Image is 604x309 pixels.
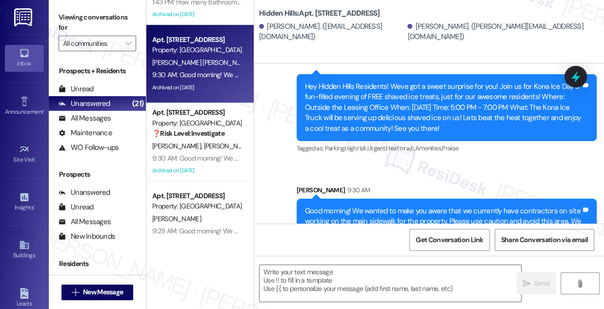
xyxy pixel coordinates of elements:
span: Share Conversation via email [501,235,588,245]
div: Unanswered [59,187,110,198]
div: Hey Hidden Hills Residents! Weve got a sweet surprise for you! Join us for Kona Ice Day a fun-fil... [305,82,581,134]
div: All Messages [59,217,111,227]
i:  [576,280,584,288]
span: Get Conversation Link [416,235,483,245]
span: Send [534,278,549,288]
div: Archived on [DATE] [151,165,243,177]
div: Archived on [DATE] [151,82,243,94]
div: Unread [59,202,94,212]
b: Hidden Hills: Apt. [STREET_ADDRESS] [259,8,380,19]
span: Heat or a/c , [386,144,415,152]
div: Apt. [STREET_ADDRESS] [152,107,242,118]
div: Apt. [STREET_ADDRESS] [152,191,242,201]
div: Property: [GEOGRAPHIC_DATA] [152,118,242,128]
span: Praise [442,144,458,152]
div: Maintenance [59,128,112,138]
span: • [35,155,37,162]
div: Residents [49,259,146,269]
div: Property: [GEOGRAPHIC_DATA] [152,201,242,211]
button: Send [517,272,556,294]
strong: ❓ Risk Level: Investigate [152,129,224,138]
i:  [125,40,131,47]
span: [PERSON_NAME] [152,142,204,150]
a: Insights • [5,189,44,215]
div: Unread [59,84,94,94]
div: Tagged as: [297,141,597,155]
button: Share Conversation via email [495,229,594,251]
div: Good morning! We wanted to make you aware that we currently have contractors on site working on t... [305,206,581,237]
div: Prospects + Residents [49,66,146,76]
span: Amenities , [415,144,443,152]
button: New Message [61,285,134,300]
div: [PERSON_NAME]. ([EMAIL_ADDRESS][DOMAIN_NAME]) [259,21,405,42]
div: Property: [GEOGRAPHIC_DATA] [152,45,242,55]
span: [PERSON_NAME] [PERSON_NAME] [152,58,254,67]
span: • [43,107,45,114]
div: Archived on [DATE] [151,238,243,250]
span: High risk , [344,144,367,152]
span: Urgent , [367,144,386,152]
input: All communities [63,36,121,51]
i:  [523,280,530,288]
div: All Messages [59,113,111,124]
div: New Inbounds [59,231,115,242]
span: • [34,203,35,209]
a: Site Visit • [5,141,44,167]
div: Unanswered [59,99,110,109]
label: Viewing conversations for [59,10,136,36]
i:  [72,288,79,296]
div: Apt. [STREET_ADDRESS] [152,35,242,45]
div: WO Follow-ups [59,143,119,153]
span: [PERSON_NAME] [204,142,253,150]
div: [PERSON_NAME] [297,185,597,199]
span: Parking , [325,144,345,152]
div: Prospects [49,169,146,180]
div: (21) [130,96,146,111]
button: Get Conversation Link [409,229,489,251]
div: [PERSON_NAME]. ([PERSON_NAME][EMAIL_ADDRESS][DOMAIN_NAME]) [407,21,597,42]
div: Archived on [DATE] [151,8,243,21]
div: 9:30 AM [345,185,370,195]
span: [PERSON_NAME] [152,214,201,223]
img: ResiDesk Logo [14,8,34,26]
a: Inbox [5,45,44,71]
span: New Message [83,287,123,297]
a: Buildings [5,237,44,263]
